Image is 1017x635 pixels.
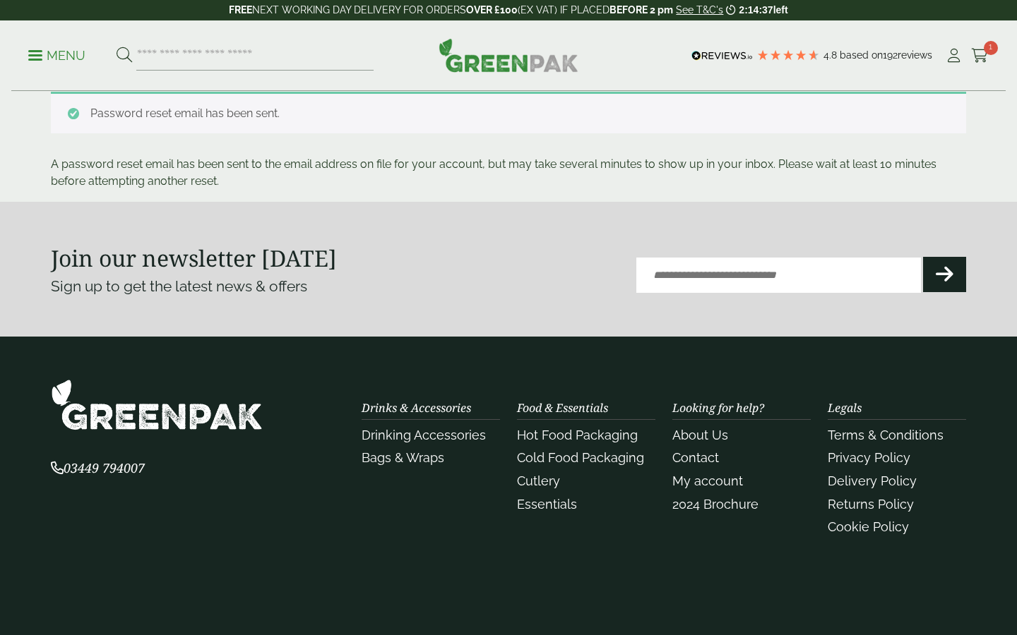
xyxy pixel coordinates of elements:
span: 4.8 [823,49,840,61]
div: 4.8 Stars [756,49,820,61]
a: Menu [28,47,85,61]
a: 1 [971,45,989,66]
strong: Join our newsletter [DATE] [51,243,337,273]
div: Password reset email has been sent. [51,92,966,133]
a: Drinking Accessories [362,428,486,442]
a: See T&C's [676,4,723,16]
a: Cookie Policy [828,519,909,534]
a: My account [672,473,743,488]
a: Returns Policy [828,497,914,512]
a: Privacy Policy [828,450,910,465]
a: Essentials [517,497,577,512]
i: Cart [971,49,989,63]
span: left [773,4,788,16]
strong: OVER £100 [466,4,518,16]
p: A password reset email has been sent to the email address on file for your account, but may take ... [51,156,966,190]
span: 2:14:37 [739,4,773,16]
span: Based on [840,49,883,61]
a: About Us [672,428,728,442]
a: 2024 Brochure [672,497,759,512]
p: Menu [28,47,85,64]
a: Cutlery [517,473,560,488]
strong: FREE [229,4,252,16]
strong: BEFORE 2 pm [609,4,673,16]
a: Cold Food Packaging [517,450,644,465]
i: My Account [945,49,963,63]
a: Delivery Policy [828,473,917,488]
a: Bags & Wraps [362,450,444,465]
a: Contact [672,450,719,465]
a: Hot Food Packaging [517,428,638,442]
span: 1 [984,41,998,55]
a: 03449 794007 [51,462,145,476]
p: Sign up to get the latest news & offers [51,275,463,298]
img: REVIEWS.io [691,51,753,61]
span: reviews [898,49,932,61]
span: 192 [883,49,898,61]
a: Terms & Conditions [828,428,944,442]
span: 03449 794007 [51,459,145,476]
img: GreenPak Supplies [439,38,578,72]
img: GreenPak Supplies [51,379,263,430]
